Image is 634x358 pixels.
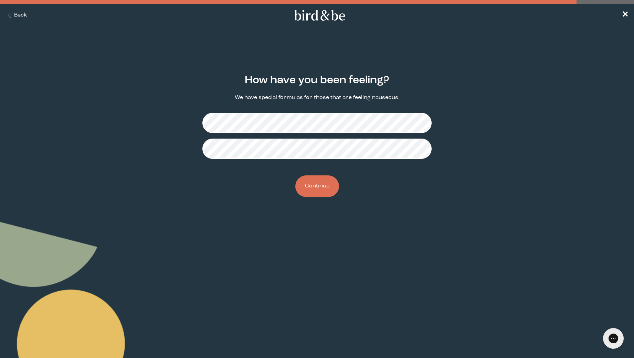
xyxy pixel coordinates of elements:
[235,94,400,102] p: We have special formulas for those that are feeling nauseous.
[622,11,628,19] span: ✕
[295,175,339,197] button: Continue
[600,326,627,351] iframe: Gorgias live chat messenger
[6,11,27,19] button: Back Button
[245,73,389,88] h2: How have you been feeling?
[622,9,628,21] a: ✕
